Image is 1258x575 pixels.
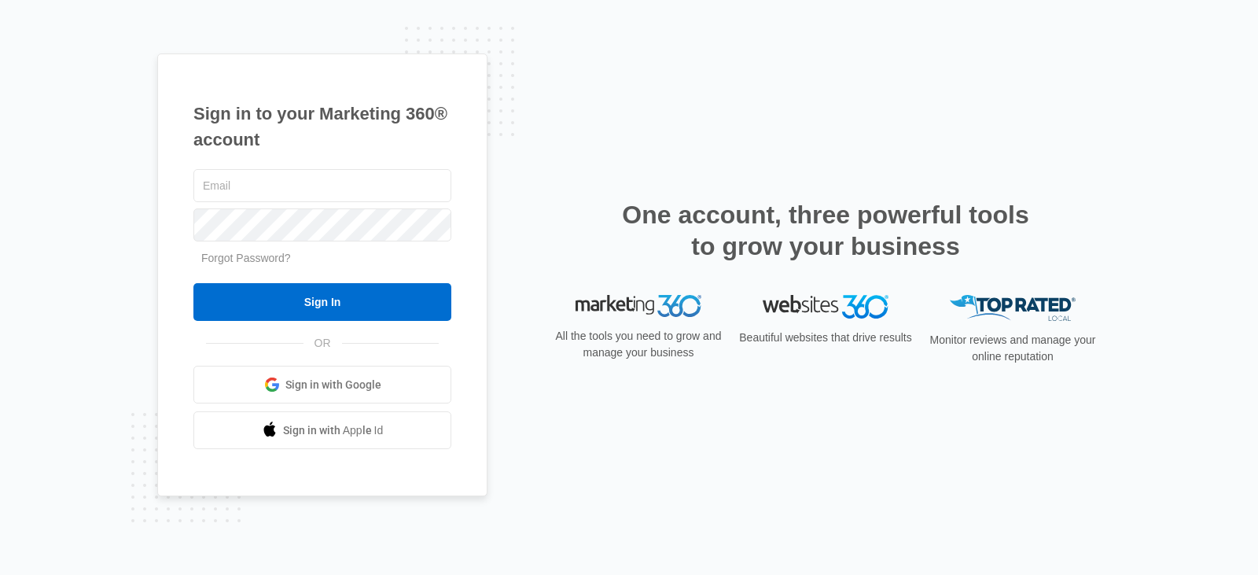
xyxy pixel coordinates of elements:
input: Email [193,169,451,202]
p: Beautiful websites that drive results [738,330,914,346]
span: Sign in with Google [285,377,381,393]
a: Forgot Password? [201,252,291,264]
img: Websites 360 [763,295,888,318]
img: Marketing 360 [576,295,701,317]
p: Monitor reviews and manage your online reputation [925,332,1101,365]
input: Sign In [193,283,451,321]
a: Sign in with Apple Id [193,411,451,449]
a: Sign in with Google [193,366,451,404]
img: Top Rated Local [950,295,1076,321]
h1: Sign in to your Marketing 360® account [193,101,451,153]
span: OR [303,335,342,352]
span: Sign in with Apple Id [283,422,384,439]
h2: One account, three powerful tools to grow your business [617,199,1034,262]
p: All the tools you need to grow and manage your business [550,328,726,361]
